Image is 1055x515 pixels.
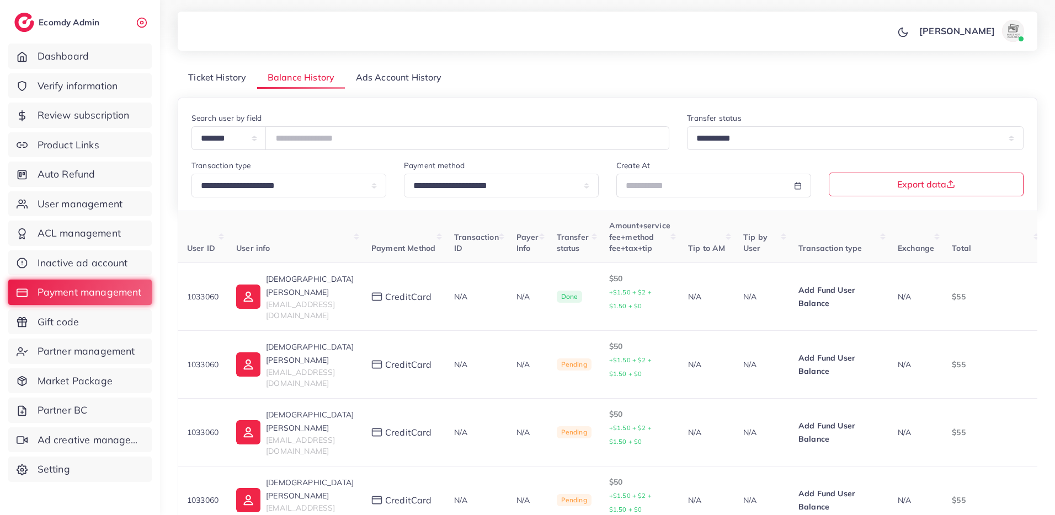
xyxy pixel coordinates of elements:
[38,462,70,476] span: Setting
[609,424,652,446] small: +$1.50 + $2 + $1.50 + $0
[38,374,113,388] span: Market Package
[609,221,670,253] span: Amount+service fee+method fee+tax+tip
[557,494,592,506] span: Pending
[404,160,465,171] label: Payment method
[897,180,955,189] span: Export data
[952,426,1033,439] p: $55
[688,426,726,439] p: N/A
[187,358,219,371] p: 1033060
[188,71,246,84] span: Ticket History
[266,367,335,388] span: [EMAIL_ADDRESS][DOMAIN_NAME]
[8,457,152,482] a: Setting
[454,292,467,302] span: N/A
[898,292,911,302] span: N/A
[266,340,354,367] p: [DEMOGRAPHIC_DATA][PERSON_NAME]
[8,103,152,128] a: Review subscription
[8,73,152,99] a: Verify information
[266,408,354,434] p: [DEMOGRAPHIC_DATA][PERSON_NAME]
[8,250,152,276] a: Inactive ad account
[8,309,152,335] a: Gift code
[919,24,995,37] p: [PERSON_NAME]
[798,283,880,310] p: Add Fund User Balance
[609,340,670,380] p: $50
[454,360,467,369] span: N/A
[8,132,152,158] a: Product Links
[38,226,121,240] span: ACL management
[266,476,354,502] p: [DEMOGRAPHIC_DATA][PERSON_NAME]
[798,243,862,253] span: Transaction type
[688,243,725,253] span: Tip to AM
[266,272,354,299] p: [DEMOGRAPHIC_DATA][PERSON_NAME]
[557,426,592,438] span: Pending
[191,112,262,124] label: Search user by field
[688,358,726,371] p: N/A
[8,162,152,187] a: Auto Refund
[8,221,152,246] a: ACL management
[557,232,589,253] span: Transfer status
[236,352,260,377] img: ic-user-info.36bf1079.svg
[38,167,95,181] span: Auto Refund
[798,351,880,378] p: Add Fund User Balance
[371,292,382,302] img: payment
[266,435,335,456] span: [EMAIL_ADDRESS][DOMAIN_NAME]
[385,494,432,507] span: creditCard
[688,493,726,507] p: N/A
[557,291,583,303] span: Done
[14,13,102,32] a: logoEcomdy Admin
[913,20,1029,42] a: [PERSON_NAME]avatar
[516,358,539,371] p: N/A
[688,290,726,303] p: N/A
[952,493,1033,507] p: $55
[898,495,911,505] span: N/A
[898,427,911,437] span: N/A
[38,256,128,270] span: Inactive ad account
[952,243,971,253] span: Total
[385,426,432,439] span: creditCard
[743,290,781,303] p: N/A
[236,243,270,253] span: User info
[8,427,152,453] a: Ad creative management
[743,493,781,507] p: N/A
[516,232,539,253] span: Payer Info
[454,427,467,437] span: N/A
[8,398,152,423] a: Partner BC
[236,285,260,309] img: ic-user-info.36bf1079.svg
[385,358,432,371] span: creditCard
[609,272,670,313] p: $50
[1002,20,1024,42] img: avatar
[609,288,652,310] small: +$1.50 + $2 + $1.50 + $0
[38,197,122,211] span: User management
[38,285,142,299] span: Payment management
[268,71,334,84] span: Balance History
[38,315,79,329] span: Gift code
[187,243,215,253] span: User ID
[14,13,34,32] img: logo
[743,232,768,253] span: Tip by User
[236,420,260,444] img: ic-user-info.36bf1079.svg
[798,487,880,513] p: Add Fund User Balance
[687,112,741,124] label: Transfer status
[609,492,652,513] small: +$1.50 + $2 + $1.50 + $0
[616,160,650,171] label: Create At
[609,356,652,378] small: +$1.50 + $2 + $1.50 + $0
[38,49,89,63] span: Dashboard
[516,493,539,507] p: N/A
[898,360,911,369] span: N/A
[8,280,152,305] a: Payment management
[454,495,467,505] span: N/A
[187,426,219,439] p: 1033060
[38,108,130,122] span: Review subscription
[371,360,382,369] img: payment
[356,71,442,84] span: Ads Account History
[952,290,1033,303] p: $55
[516,426,539,439] p: N/A
[371,496,382,505] img: payment
[557,358,592,371] span: Pending
[743,358,781,371] p: N/A
[798,419,880,446] p: Add Fund User Balance
[39,17,102,28] h2: Ecomdy Admin
[8,339,152,364] a: Partner management
[898,243,934,253] span: Exchange
[38,138,99,152] span: Product Links
[609,407,670,448] p: $50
